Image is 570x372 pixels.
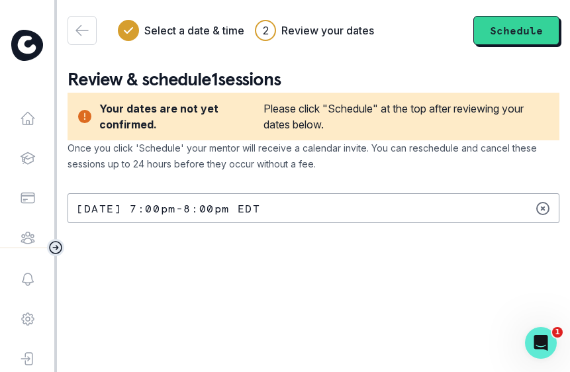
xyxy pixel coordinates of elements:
h3: Review your dates [281,23,374,38]
img: Curious Cardinals Logo [11,30,43,61]
button: Toggle sidebar [47,239,64,256]
p: Once you click 'Schedule' your mentor will receive a calendar invite. You can reschedule and canc... [68,140,559,172]
iframe: Intercom live chat [525,327,557,359]
div: Progress [118,20,374,41]
div: Please click "Schedule" at the top after reviewing your dates below. [263,101,549,132]
div: 2 [263,23,269,38]
span: 1 [552,327,563,338]
button: Schedule [473,16,559,45]
p: [DATE] 7:00pm - 8:00pm EDT [76,203,260,214]
div: Your dates are not yet confirmed. [99,101,258,132]
h3: Select a date & time [144,23,244,38]
p: Review & schedule 1 sessions [68,66,559,93]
